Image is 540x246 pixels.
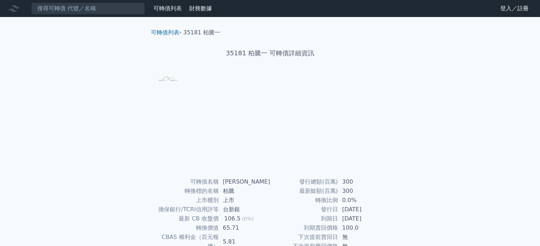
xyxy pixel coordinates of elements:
[145,48,395,58] h1: 35181 柏騰一 可轉債詳細資訊
[219,223,270,233] td: 65.71
[223,214,242,223] div: 106.5
[338,233,387,242] td: 無
[338,186,387,196] td: 300
[270,205,338,214] td: 發行日
[154,205,219,214] td: 擔保銀行/TCRI信用評等
[219,205,270,214] td: 台新銀
[504,212,540,246] iframe: Chat Widget
[338,177,387,186] td: 300
[338,205,387,214] td: [DATE]
[270,214,338,223] td: 到期日
[338,223,387,233] td: 100.0
[219,196,270,205] td: 上市
[31,2,145,15] input: 搜尋可轉債 代號／名稱
[219,186,270,196] td: 柏騰
[154,214,219,223] td: 最新 CB 收盤價
[219,177,270,186] td: [PERSON_NAME]
[270,233,338,242] td: 下次提前賣回日
[154,177,219,186] td: 可轉債名稱
[154,186,219,196] td: 轉換標的名稱
[151,28,181,37] li: ›
[270,223,338,233] td: 到期賣回價格
[154,196,219,205] td: 上市櫃別
[183,28,220,37] li: 35181 柏騰一
[242,216,253,222] span: (0%)
[495,3,534,14] a: 登入／註冊
[154,223,219,233] td: 轉換價值
[270,196,338,205] td: 轉換比例
[189,5,212,12] a: 財務數據
[270,186,338,196] td: 最新餘額(百萬)
[270,177,338,186] td: 發行總額(百萬)
[338,214,387,223] td: [DATE]
[338,196,387,205] td: 0.0%
[153,5,182,12] a: 可轉債列表
[504,212,540,246] div: 聊天小工具
[151,29,179,36] a: 可轉債列表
